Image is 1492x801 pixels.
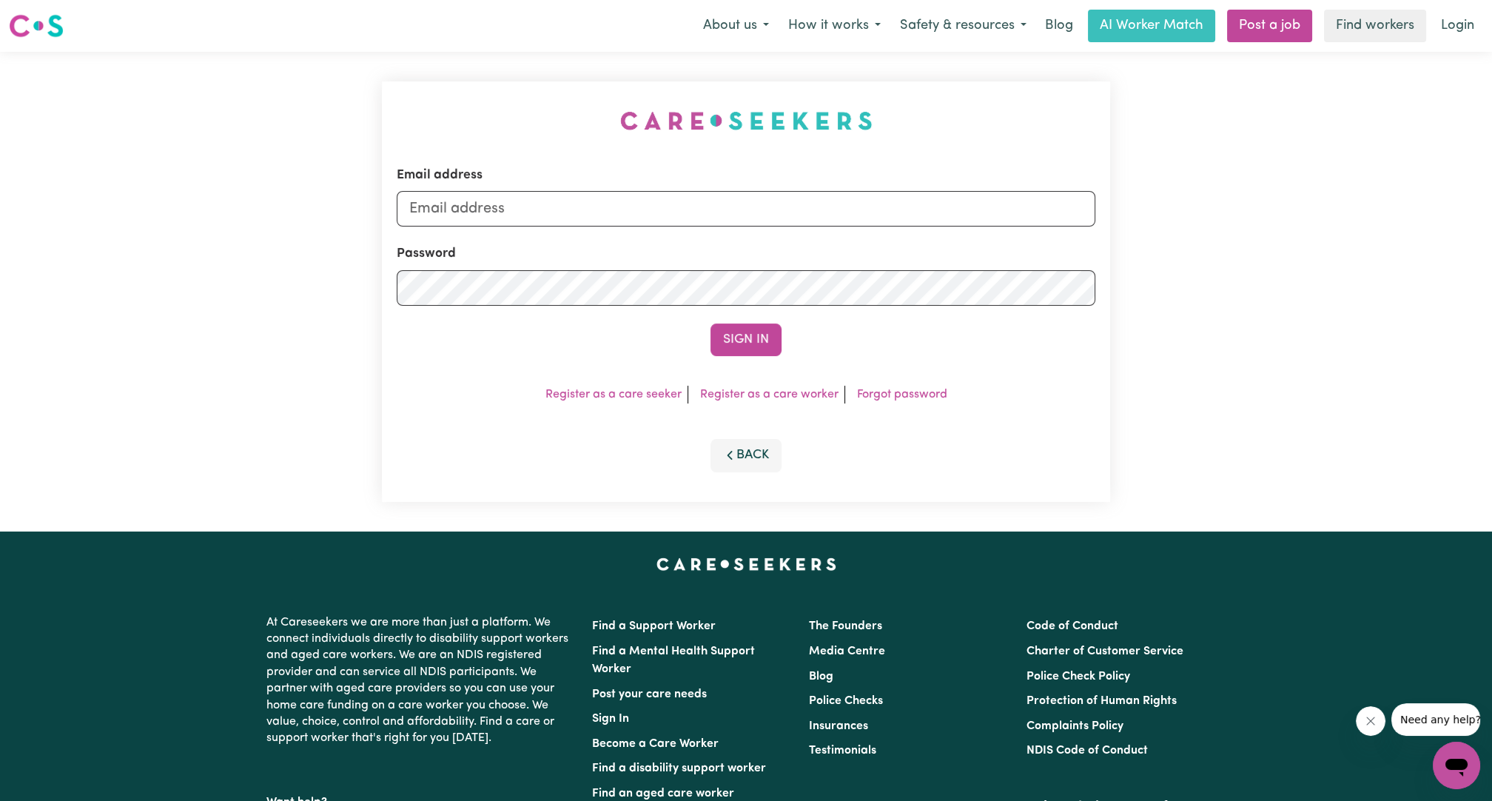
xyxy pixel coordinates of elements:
a: Post a job [1227,10,1312,42]
a: Sign In [592,713,629,725]
button: Sign In [710,324,782,356]
a: Register as a care worker [700,389,839,400]
a: Careseekers home page [656,558,836,570]
a: Become a Care Worker [592,738,719,750]
button: About us [693,10,779,41]
a: Police Check Policy [1026,671,1130,683]
a: Testimonials [809,745,876,757]
iframe: Message from company [1391,703,1480,736]
a: Insurances [809,720,868,732]
iframe: Button to launch messaging window [1433,742,1480,789]
a: Protection of Human Rights [1026,695,1177,707]
a: NDIS Code of Conduct [1026,745,1148,757]
label: Email address [397,166,483,185]
a: Register as a care seeker [545,389,682,400]
a: Find workers [1324,10,1426,42]
input: Email address [397,191,1095,227]
a: Charter of Customer Service [1026,646,1183,657]
a: Blog [1036,10,1082,42]
a: Code of Conduct [1026,620,1118,632]
a: Post your care needs [592,688,707,700]
button: Back [710,439,782,472]
a: Media Centre [809,646,885,657]
a: Forgot password [857,389,947,400]
a: The Founders [809,620,882,632]
label: Password [397,244,456,264]
a: Find an aged care worker [592,788,734,800]
p: At Careseekers we are more than just a platform. We connect individuals directly to disability su... [266,609,574,753]
iframe: Close message [1356,706,1385,736]
a: Login [1432,10,1483,42]
a: Find a Mental Health Support Worker [592,646,755,675]
a: Find a Support Worker [592,620,716,632]
span: Need any help? [9,10,90,22]
a: Complaints Policy [1026,720,1123,732]
a: Careseekers logo [9,9,64,43]
button: Safety & resources [890,10,1036,41]
img: Careseekers logo [9,13,64,39]
a: AI Worker Match [1088,10,1215,42]
button: How it works [779,10,890,41]
a: Blog [809,671,833,683]
a: Police Checks [809,695,883,707]
a: Find a disability support worker [592,763,766,774]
